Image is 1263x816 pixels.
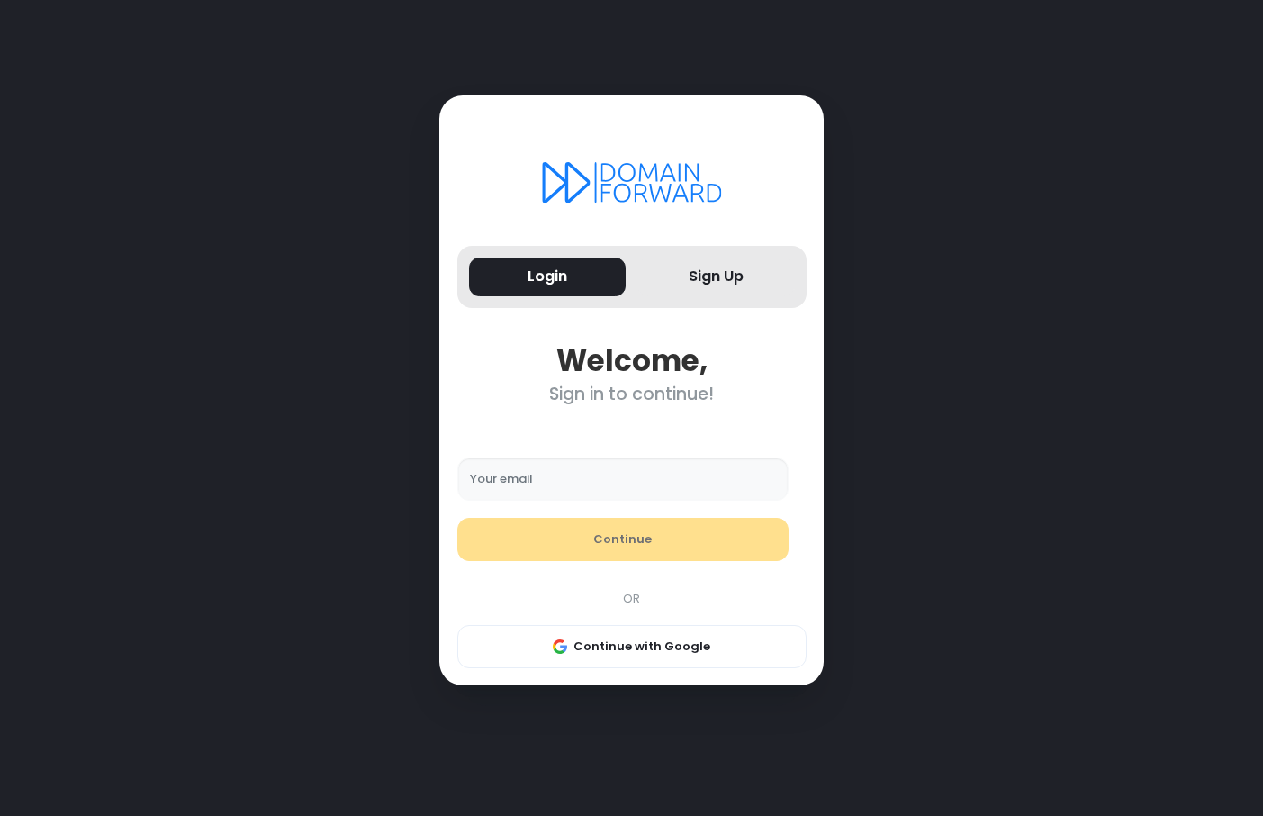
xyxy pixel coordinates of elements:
div: Welcome, [457,343,807,378]
div: OR [448,590,816,608]
button: Continue with Google [457,625,807,668]
div: Sign in to continue! [457,384,807,404]
button: Login [469,258,627,296]
button: Sign Up [637,258,795,296]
